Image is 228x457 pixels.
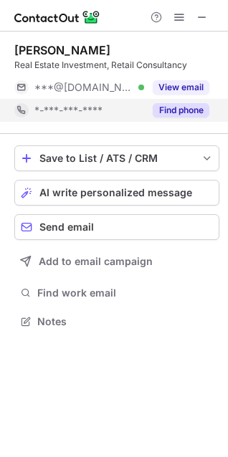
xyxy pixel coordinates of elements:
[14,145,219,171] button: save-profile-one-click
[39,221,94,233] span: Send email
[153,103,209,117] button: Reveal Button
[39,256,153,267] span: Add to email campaign
[14,9,100,26] img: ContactOut v5.3.10
[14,43,110,57] div: [PERSON_NAME]
[14,249,219,274] button: Add to email campaign
[34,81,133,94] span: ***@[DOMAIN_NAME]
[39,187,192,198] span: AI write personalized message
[14,312,219,332] button: Notes
[14,59,219,72] div: Real Estate Investment, Retail Consultancy
[37,315,214,328] span: Notes
[14,283,219,303] button: Find work email
[39,153,194,164] div: Save to List / ATS / CRM
[37,287,214,299] span: Find work email
[14,180,219,206] button: AI write personalized message
[14,214,219,240] button: Send email
[153,80,209,95] button: Reveal Button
